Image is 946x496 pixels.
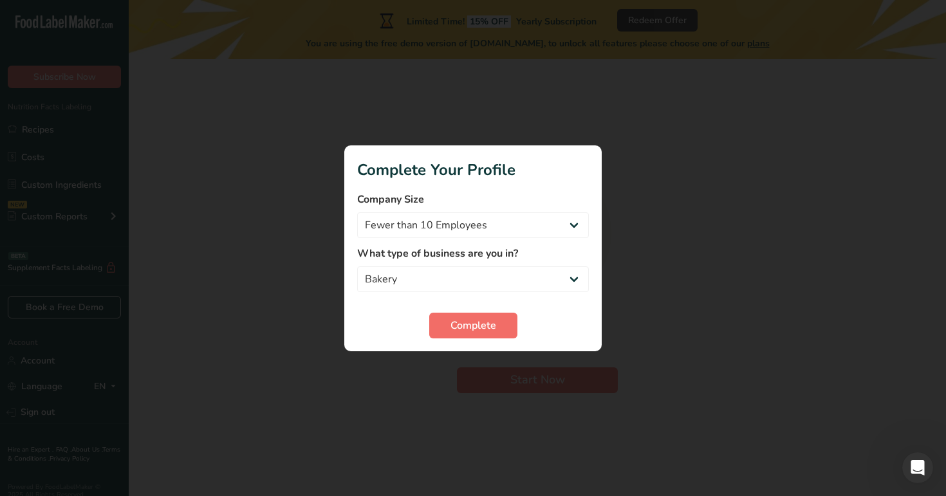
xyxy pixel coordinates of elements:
[357,246,589,261] label: What type of business are you in?
[429,313,517,338] button: Complete
[357,158,589,181] h1: Complete Your Profile
[450,318,496,333] span: Complete
[357,192,589,207] label: Company Size
[902,452,933,483] iframe: Intercom live chat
